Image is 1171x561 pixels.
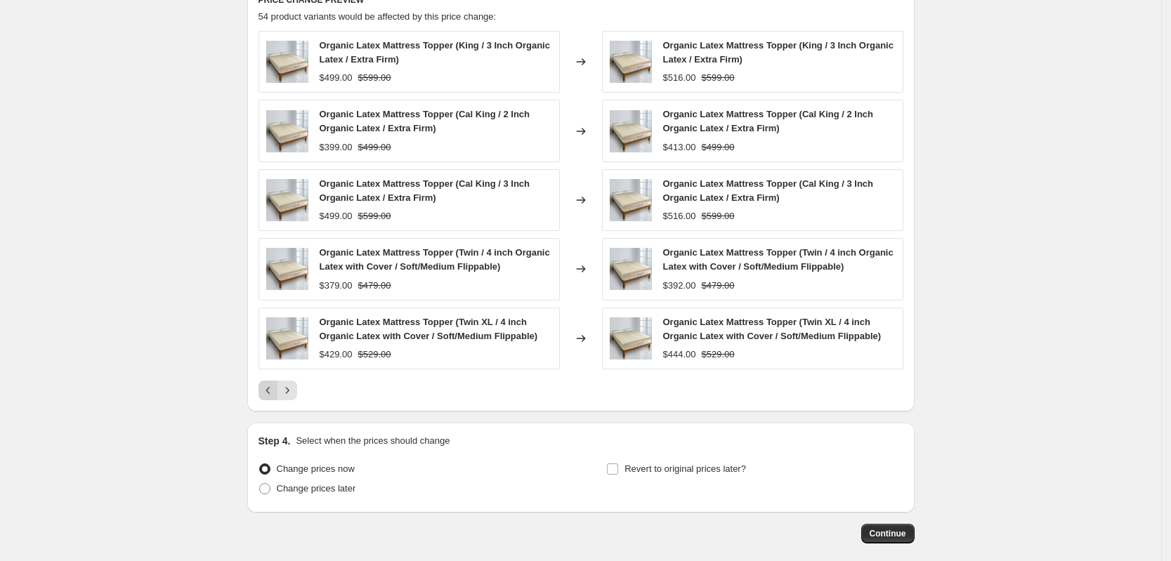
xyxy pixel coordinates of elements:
[663,317,882,341] span: Organic Latex Mattress Topper (Twin XL / 4 inch Organic Latex with Cover / Soft/Medium Flippable)
[266,41,308,83] img: LatexMattressTopper-5_f76bf3fe-f49c-4a14-ae35-69d2cb7e2bc6_80x.jpg
[358,209,391,223] strike: $599.00
[702,279,735,293] strike: $479.00
[320,178,530,203] span: Organic Latex Mattress Topper (Cal King / 3 Inch Organic Latex / Extra Firm)
[266,317,308,359] img: LatexMattressTopper-5_f76bf3fe-f49c-4a14-ae35-69d2cb7e2bc6_80x.jpg
[259,11,497,22] span: 54 product variants would be affected by this price change:
[610,41,652,83] img: LatexMattressTopper-5_f76bf3fe-f49c-4a14-ae35-69d2cb7e2bc6_80x.jpg
[702,348,735,362] strike: $529.00
[320,109,530,133] span: Organic Latex Mattress Topper (Cal King / 2 Inch Organic Latex / Extra Firm)
[870,528,906,539] span: Continue
[861,524,915,543] button: Continue
[320,279,353,293] div: $379.00
[663,247,894,272] span: Organic Latex Mattress Topper (Twin / 4 inch Organic Latex with Cover / Soft/Medium Flippable)
[320,209,353,223] div: $499.00
[610,248,652,290] img: LatexMattressTopper-5_f76bf3fe-f49c-4a14-ae35-69d2cb7e2bc6_80x.jpg
[320,71,353,85] div: $499.00
[358,348,391,362] strike: $529.00
[277,483,356,494] span: Change prices later
[320,247,550,272] span: Organic Latex Mattress Topper (Twin / 4 inch Organic Latex with Cover / Soft/Medium Flippable)
[663,178,874,203] span: Organic Latex Mattress Topper (Cal King / 3 Inch Organic Latex / Extra Firm)
[663,71,696,85] div: $516.00
[663,209,696,223] div: $516.00
[610,110,652,152] img: LatexMattressTopper-5_f76bf3fe-f49c-4a14-ae35-69d2cb7e2bc6_80x.jpg
[259,381,297,400] nav: Pagination
[266,179,308,221] img: LatexMattressTopper-5_f76bf3fe-f49c-4a14-ae35-69d2cb7e2bc6_80x.jpg
[259,434,291,448] h2: Step 4.
[624,463,746,474] span: Revert to original prices later?
[296,434,450,448] p: Select when the prices should change
[320,40,550,65] span: Organic Latex Mattress Topper (King / 3 Inch Organic Latex / Extra Firm)
[320,317,538,341] span: Organic Latex Mattress Topper (Twin XL / 4 inch Organic Latex with Cover / Soft/Medium Flippable)
[702,71,735,85] strike: $599.00
[663,109,874,133] span: Organic Latex Mattress Topper (Cal King / 2 Inch Organic Latex / Extra Firm)
[702,140,735,154] strike: $499.00
[663,40,894,65] span: Organic Latex Mattress Topper (King / 3 Inch Organic Latex / Extra Firm)
[358,71,391,85] strike: $599.00
[259,381,278,400] button: Previous
[663,140,696,154] div: $413.00
[266,110,308,152] img: LatexMattressTopper-5_f76bf3fe-f49c-4a14-ae35-69d2cb7e2bc6_80x.jpg
[320,348,353,362] div: $429.00
[663,279,696,293] div: $392.00
[702,209,735,223] strike: $599.00
[358,140,391,154] strike: $499.00
[610,179,652,221] img: LatexMattressTopper-5_f76bf3fe-f49c-4a14-ae35-69d2cb7e2bc6_80x.jpg
[277,381,297,400] button: Next
[610,317,652,359] img: LatexMattressTopper-5_f76bf3fe-f49c-4a14-ae35-69d2cb7e2bc6_80x.jpg
[358,279,391,293] strike: $479.00
[663,348,696,362] div: $444.00
[320,140,353,154] div: $399.00
[277,463,355,474] span: Change prices now
[266,248,308,290] img: LatexMattressTopper-5_f76bf3fe-f49c-4a14-ae35-69d2cb7e2bc6_80x.jpg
